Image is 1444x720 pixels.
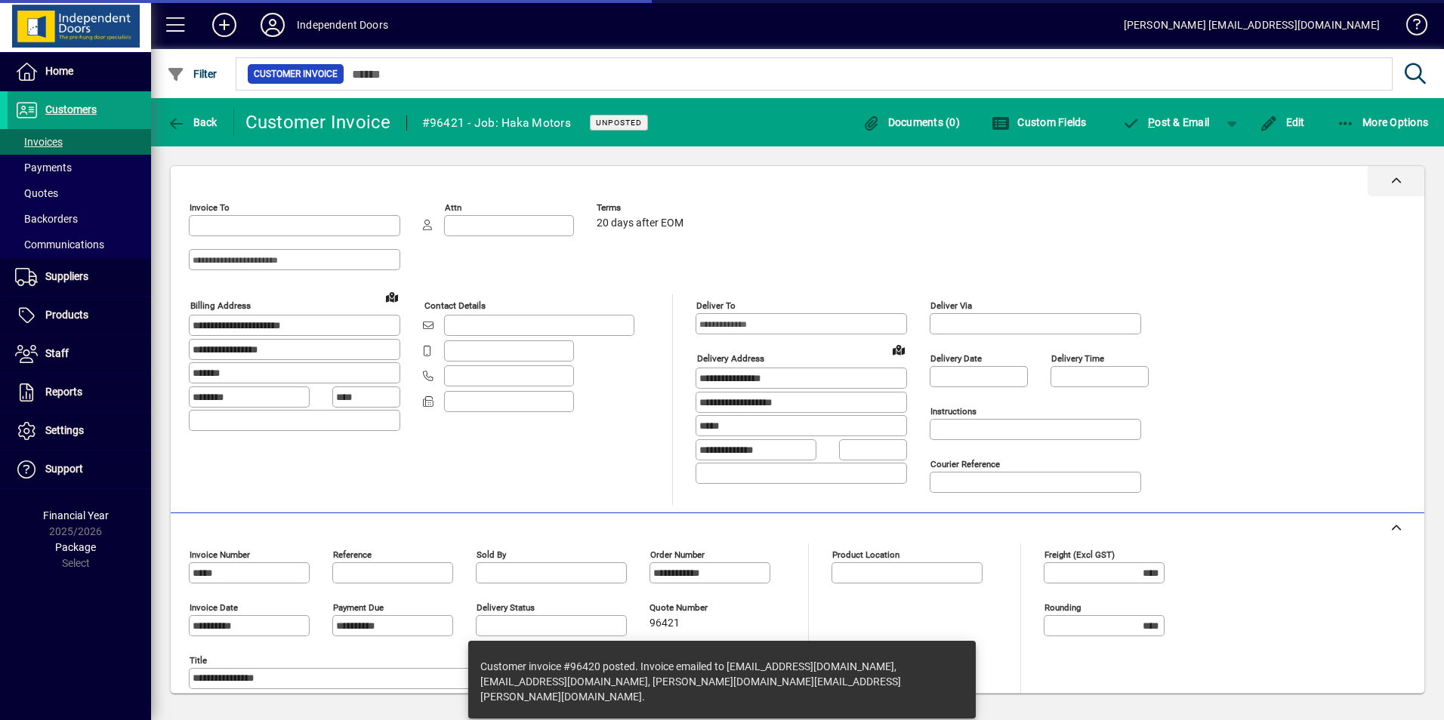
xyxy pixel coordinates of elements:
button: Filter [163,60,221,88]
mat-label: Invoice date [190,602,238,613]
mat-label: Invoice number [190,549,250,560]
span: Products [45,309,88,321]
mat-label: Attn [445,202,461,213]
mat-label: Reference [333,549,372,560]
span: P [1148,116,1155,128]
mat-label: Order number [650,549,705,560]
span: Back [167,116,218,128]
span: Filter [167,68,218,80]
span: Quotes [15,187,58,199]
a: Settings [8,412,151,450]
a: Communications [8,232,151,257]
span: Customer Invoice [254,66,338,82]
span: Edit [1260,116,1305,128]
a: Knowledge Base [1395,3,1425,52]
a: Invoices [8,129,151,155]
button: Documents (0) [858,109,964,136]
span: Customers [45,103,97,115]
mat-label: Rounding [1044,602,1081,613]
span: Payments [15,162,72,174]
span: Unposted [596,118,642,128]
a: Staff [8,335,151,373]
span: Documents (0) [862,116,960,128]
span: ost & Email [1122,116,1210,128]
span: Package [55,541,96,553]
span: Support [45,463,83,475]
mat-label: Freight (excl GST) [1044,549,1115,560]
mat-label: Delivery status [477,602,535,613]
div: #96421 - Job: Haka Motors [422,111,571,135]
mat-label: Deliver via [930,300,972,311]
mat-label: Instructions [930,406,977,417]
span: Staff [45,347,69,359]
mat-label: Title [190,655,207,666]
a: Backorders [8,206,151,232]
button: Back [163,109,221,136]
span: Home [45,65,73,77]
mat-label: Sold by [477,549,506,560]
span: More Options [1337,116,1429,128]
span: Invoices [15,136,63,148]
mat-label: Delivery date [930,353,982,364]
span: Reports [45,386,82,398]
mat-label: Invoice To [190,202,230,213]
a: Reports [8,374,151,411]
div: Customer invoice #96420 posted. Invoice emailed to [EMAIL_ADDRESS][DOMAIN_NAME], [EMAIL_ADDRESS][... [480,659,949,704]
mat-label: Product location [832,549,899,560]
div: [PERSON_NAME] [EMAIL_ADDRESS][DOMAIN_NAME] [1124,13,1380,37]
span: Settings [45,424,84,436]
span: 20 days after EOM [597,217,683,229]
a: Support [8,451,151,488]
mat-label: Payment due [333,602,384,613]
span: Communications [15,238,104,251]
a: View on map [380,285,404,309]
div: Customer Invoice [245,110,391,134]
div: Independent Doors [297,13,388,37]
a: Quotes [8,180,151,206]
span: Custom Fields [992,116,1087,128]
button: Edit [1256,109,1309,136]
a: Payments [8,155,151,180]
mat-label: Courier Reference [930,459,1000,469]
button: Profile [248,11,297,38]
a: Products [8,297,151,334]
app-page-header-button: Back [151,109,234,136]
button: Add [200,11,248,38]
span: Backorders [15,213,78,225]
span: Financial Year [43,509,109,522]
a: Home [8,53,151,91]
mat-label: Delivery time [1051,353,1104,364]
a: View on map [887,337,911,362]
button: More Options [1333,109,1433,136]
span: Terms [597,203,687,213]
span: Suppliers [45,270,88,282]
span: 96421 [649,617,680,629]
button: Custom Fields [988,109,1091,136]
a: Suppliers [8,258,151,296]
mat-label: Deliver To [696,300,736,311]
button: Post & Email [1115,109,1217,136]
span: Quote number [649,603,740,613]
